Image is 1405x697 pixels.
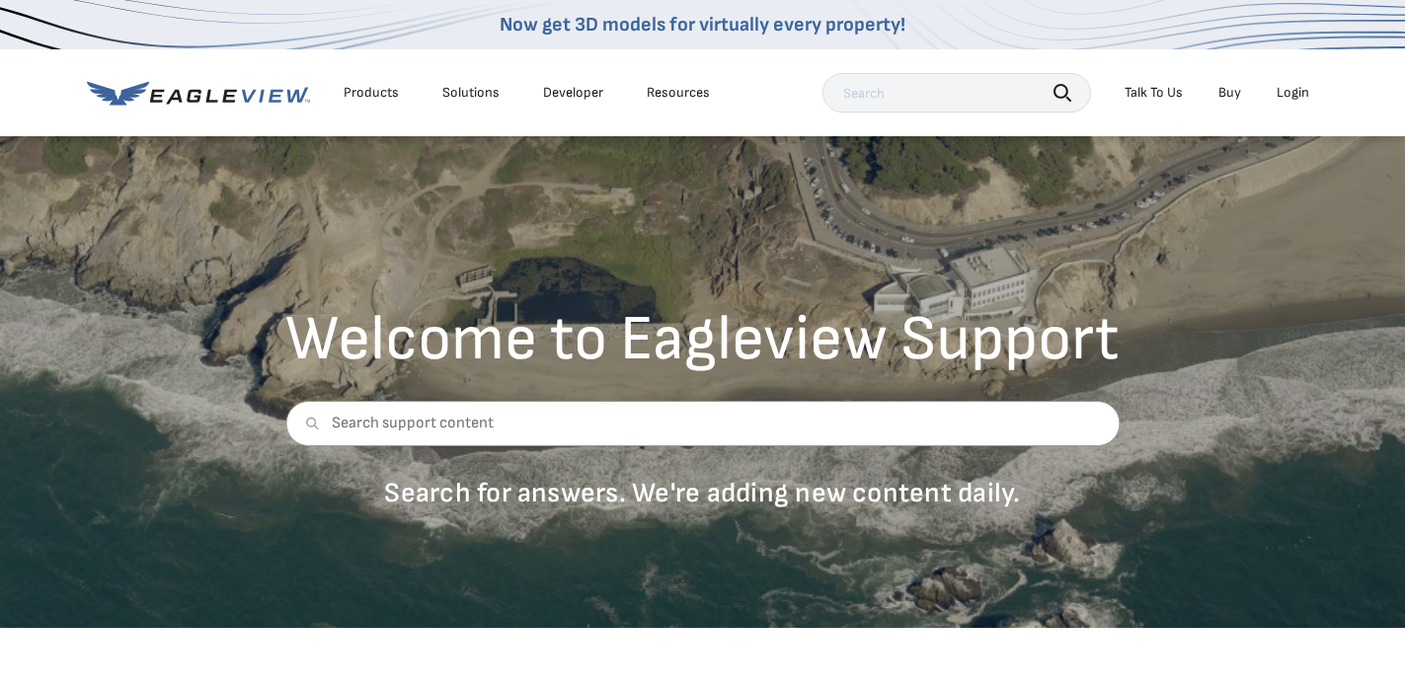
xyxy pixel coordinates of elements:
[543,84,603,102] a: Developer
[1277,84,1309,102] div: Login
[285,401,1120,446] input: Search support content
[1218,84,1241,102] a: Buy
[285,308,1120,371] h2: Welcome to Eagleview Support
[500,13,905,37] a: Now get 3D models for virtually every property!
[442,84,500,102] div: Solutions
[647,84,710,102] div: Resources
[822,73,1091,113] input: Search
[285,476,1120,510] p: Search for answers. We're adding new content daily.
[1125,84,1183,102] div: Talk To Us
[344,84,399,102] div: Products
